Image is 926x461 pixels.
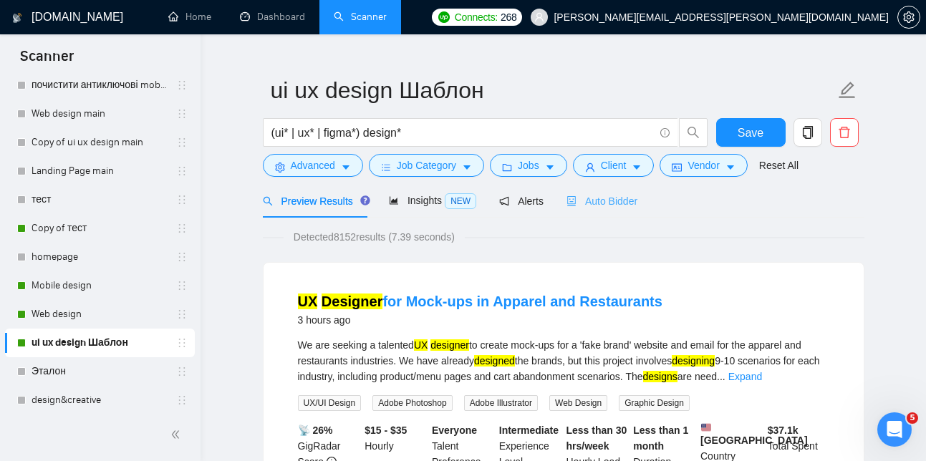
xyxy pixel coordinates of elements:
[566,195,637,207] span: Auto Bidder
[381,162,391,173] span: bars
[32,185,168,214] a: тест
[176,137,188,148] span: holder
[389,195,399,205] span: area-chart
[12,6,22,29] img: logo
[32,300,168,329] a: Web design
[176,251,188,263] span: holder
[414,339,428,351] mark: UX
[32,128,168,157] a: Copy of ui ux design main
[32,271,168,300] a: Mobile design
[545,162,555,173] span: caret-down
[877,412,912,447] iframe: Intercom live chat
[438,11,450,23] img: upwork-logo.png
[176,79,188,91] span: holder
[240,11,305,23] a: dashboardDashboard
[263,195,366,207] span: Preview Results
[680,126,707,139] span: search
[176,223,188,234] span: holder
[830,118,859,147] button: delete
[263,154,363,177] button: settingAdvancedcaret-down
[632,162,642,173] span: caret-down
[897,11,920,23] a: setting
[679,118,708,147] button: search
[365,424,407,436] b: $15 - $35
[717,371,725,382] span: ...
[462,162,472,173] span: caret-down
[9,46,85,76] span: Scanner
[838,81,857,100] span: edit
[369,154,484,177] button: barsJob Categorycaret-down
[759,157,799,173] a: Reset All
[176,108,188,120] span: holder
[359,194,372,207] div: Tooltip anchor
[768,424,799,436] b: $ 37.1k
[897,6,920,29] button: setting
[633,424,688,452] b: Less than 1 month
[432,424,477,436] b: Everyone
[32,214,168,243] a: Copy of тест
[176,194,188,205] span: holder
[794,126,821,139] span: copy
[32,157,168,185] a: Landing Page main
[176,394,188,406] span: holder
[176,309,188,320] span: holder
[170,427,185,442] span: double-left
[291,157,335,173] span: Advanced
[831,126,858,139] span: delete
[322,293,383,309] mark: Designer
[716,118,786,147] button: Save
[455,9,498,25] span: Connects:
[271,72,835,108] input: Scanner name...
[298,395,362,411] span: UX/UI Design
[701,422,711,432] img: 🇺🇸
[32,357,168,386] a: Эталон
[32,71,168,100] a: почистити антиключові mobile design main
[298,293,662,309] a: UX Designerfor Mock-ups in Apparel and Restaurants
[389,195,476,206] span: Insights
[298,311,662,329] div: 3 hours ago
[499,424,559,436] b: Intermediate
[672,162,682,173] span: idcard
[502,162,512,173] span: folder
[501,9,516,25] span: 268
[738,124,763,142] span: Save
[32,100,168,128] a: Web design main
[341,162,351,173] span: caret-down
[176,165,188,177] span: holder
[298,424,333,436] b: 📡 26%
[688,157,719,173] span: Vendor
[275,162,285,173] span: setting
[168,11,211,23] a: homeHome
[643,371,677,382] mark: designs
[176,337,188,349] span: holder
[566,424,627,452] b: Less than 30 hrs/week
[499,196,509,206] span: notification
[474,355,515,367] mark: designed
[464,395,538,411] span: Adobe Illustrator
[490,154,567,177] button: folderJobscaret-down
[549,395,607,411] span: Web Design
[518,157,539,173] span: Jobs
[585,162,595,173] span: user
[32,243,168,271] a: homepage
[372,395,452,411] span: Adobe Photoshop
[397,157,456,173] span: Job Category
[660,128,670,137] span: info-circle
[32,329,168,357] a: ui ux design Шаблон
[619,395,690,411] span: Graphic Design
[728,371,762,382] a: Expand
[566,196,577,206] span: robot
[334,11,387,23] a: searchScanner
[601,157,627,173] span: Client
[263,196,273,206] span: search
[430,339,469,351] mark: designer
[534,12,544,22] span: user
[284,229,465,245] span: Detected 8152 results (7.39 seconds)
[499,195,544,207] span: Alerts
[176,366,188,377] span: holder
[5,9,195,443] li: My Scanners
[445,193,476,209] span: NEW
[725,162,736,173] span: caret-down
[794,118,822,147] button: copy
